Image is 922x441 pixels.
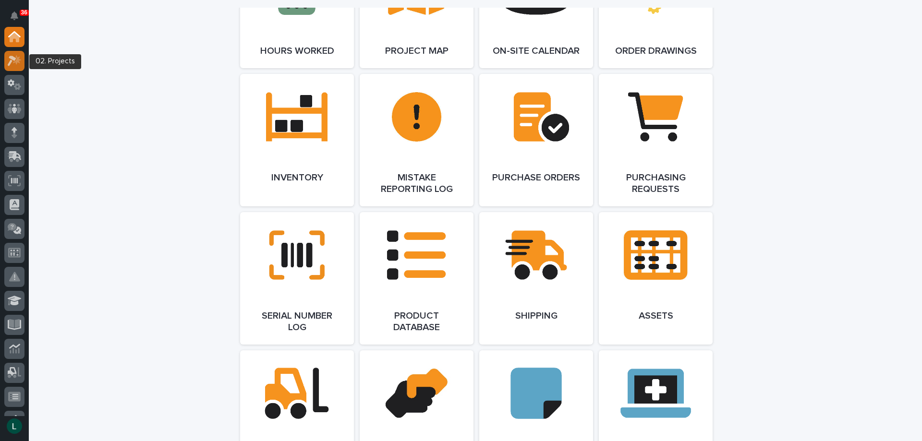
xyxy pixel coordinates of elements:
[21,9,27,16] p: 36
[479,212,593,345] a: Shipping
[360,212,473,345] a: Product Database
[479,74,593,206] a: Purchase Orders
[240,212,354,345] a: Serial Number Log
[12,12,24,27] div: Notifications36
[599,74,713,206] a: Purchasing Requests
[599,212,713,345] a: Assets
[240,74,354,206] a: Inventory
[4,6,24,26] button: Notifications
[4,416,24,436] button: users-avatar
[360,74,473,206] a: Mistake Reporting Log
